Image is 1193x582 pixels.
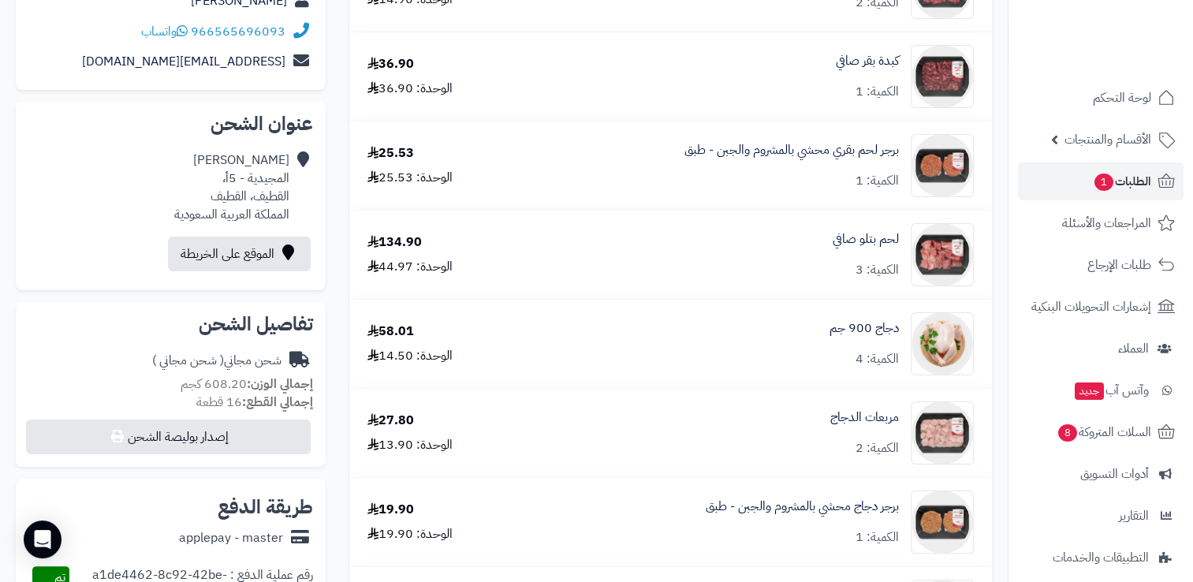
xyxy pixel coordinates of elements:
span: الأقسام والمنتجات [1064,129,1151,151]
div: الوحدة: 25.53 [367,169,453,187]
img: 700_6866572c06afb_9ff31051-90x90.png [912,401,973,464]
div: 27.80 [367,412,414,430]
div: applepay - master [179,529,283,547]
div: [PERSON_NAME] المجيدية - 5أ، القطيف، القطيف المملكة العربية السعودية [174,151,289,223]
a: واتساب [141,22,188,41]
div: 19.90 [367,501,414,519]
h2: عنوان الشحن [28,114,313,133]
span: إشعارات التحويلات البنكية [1031,296,1151,318]
div: الكمية: 2 [856,439,899,457]
a: طلبات الإرجاع [1018,246,1184,284]
div: الكمية: 4 [856,350,899,368]
span: العملاء [1118,338,1149,360]
a: مربعات الدجاج [830,409,899,427]
div: الوحدة: 36.90 [367,80,453,98]
span: أدوات التسويق [1080,463,1149,485]
span: وآتس آب [1073,379,1149,401]
span: التطبيقات والخدمات [1053,547,1149,569]
img: logo-2.png [1086,28,1178,61]
a: كبدة بقر صافي [836,52,899,70]
span: طلبات الإرجاع [1087,254,1151,276]
div: الكمية: 1 [856,528,899,547]
span: السلات المتروكة [1057,421,1151,443]
div: الوحدة: 13.90 [367,436,453,454]
a: برجر لحم بقري محشي بالمشروم والجبن - طبق [684,141,899,159]
a: التقارير [1018,497,1184,535]
img: 535_686656f82f5b0_1e720018-90x90.png [912,45,973,108]
div: الوحدة: 19.90 [367,525,453,543]
strong: إجمالي الوزن: [247,375,313,394]
a: الطلبات1 [1018,162,1184,200]
div: 25.53 [367,144,414,162]
a: برجر دجاج محشي بالمشروم والجبن - طبق [706,498,899,516]
div: الكمية: 1 [856,172,899,190]
div: 134.90 [367,233,422,252]
div: الكمية: 3 [856,261,899,279]
span: الطلبات [1093,170,1151,192]
div: الوحدة: 44.97 [367,258,453,276]
a: أدوات التسويق [1018,455,1184,493]
span: لوحة التحكم [1093,87,1151,109]
span: ( شحن مجاني ) [152,351,224,370]
small: 608.20 كجم [181,375,313,394]
span: المراجعات والأسئلة [1062,212,1151,234]
div: 36.90 [367,55,414,73]
div: الكمية: 1 [856,83,899,101]
a: وآتس آبجديد [1018,371,1184,409]
div: شحن مجاني [152,352,281,370]
img: 682_68665723303e8_191f4d45-90x90.png [912,312,973,375]
button: إصدار بوليصة الشحن [26,420,311,454]
span: 8 [1057,423,1078,442]
img: 573_6866570434991_a7f302e9-90x90.png [912,223,973,286]
img: 718_68665743c0227_52631f75-90x90.png [912,491,973,554]
a: السلات المتروكة8 [1018,413,1184,451]
a: لحم بتلو صافي [833,230,899,248]
h2: تفاصيل الشحن [28,315,313,334]
img: 546_686656f9a5c05_09108c70-90x90.png [912,134,973,197]
small: 16 قطعة [196,393,313,412]
span: التقارير [1119,505,1149,527]
a: المراجعات والأسئلة [1018,204,1184,242]
strong: إجمالي القطع: [242,393,313,412]
h2: طريقة الدفع [218,498,313,517]
a: 966565696093 [191,22,285,41]
a: العملاء [1018,330,1184,367]
a: لوحة التحكم [1018,79,1184,117]
a: الموقع على الخريطة [168,237,311,271]
div: Open Intercom Messenger [24,520,62,558]
span: 1 [1094,173,1114,191]
a: التطبيقات والخدمات [1018,539,1184,576]
div: 58.01 [367,323,414,341]
span: جديد [1075,382,1104,400]
div: الوحدة: 14.50 [367,347,453,365]
a: إشعارات التحويلات البنكية [1018,288,1184,326]
a: [EMAIL_ADDRESS][DOMAIN_NAME] [82,52,285,71]
a: دجاج 900 جم [830,319,899,338]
